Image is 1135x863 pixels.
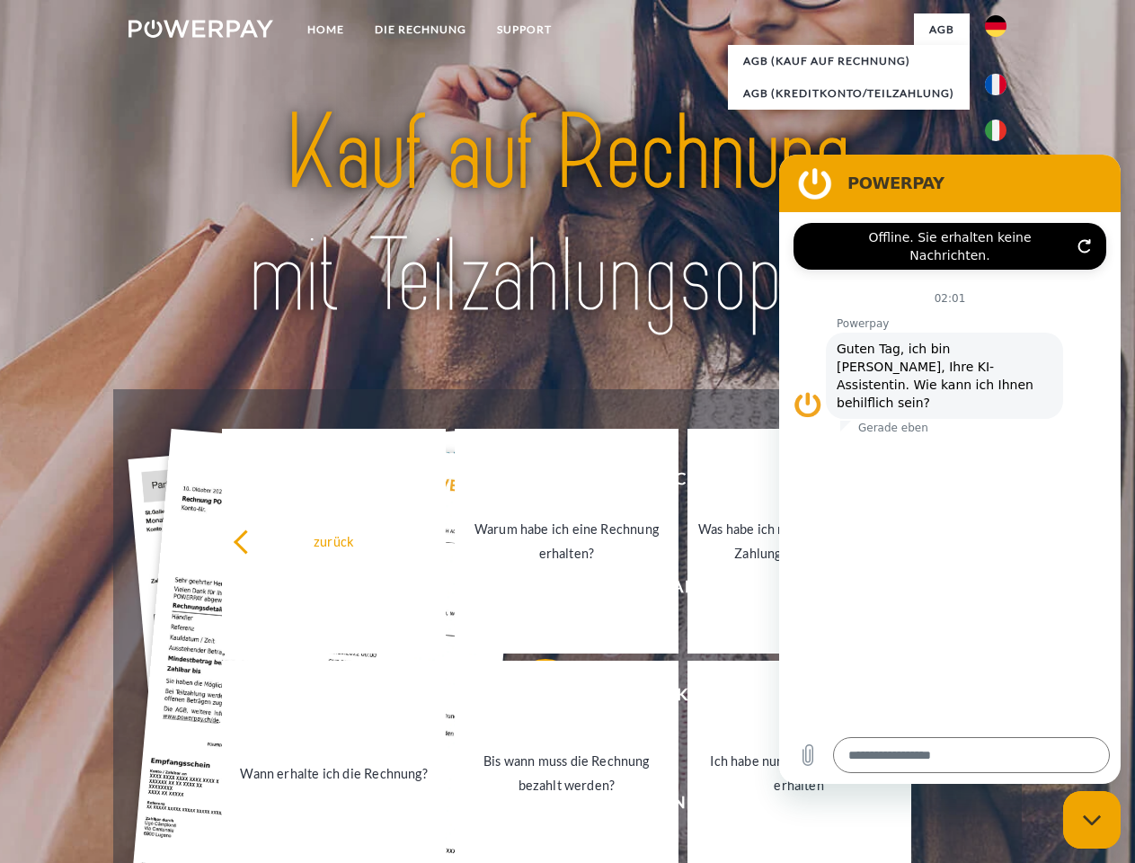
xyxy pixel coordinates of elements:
[466,517,668,565] div: Warum habe ich eine Rechnung erhalten?
[698,517,900,565] div: Was habe ich noch offen, ist meine Zahlung eingegangen?
[233,761,435,785] div: Wann erhalte ich die Rechnung?
[985,120,1006,141] img: it
[779,155,1121,784] iframe: Messaging-Fenster
[914,13,970,46] a: agb
[985,74,1006,95] img: fr
[292,13,359,46] a: Home
[233,529,435,553] div: zurück
[172,86,963,344] img: title-powerpay_de.svg
[728,45,970,77] a: AGB (Kauf auf Rechnung)
[359,13,482,46] a: DIE RECHNUNG
[698,749,900,797] div: Ich habe nur eine Teillieferung erhalten
[466,749,668,797] div: Bis wann muss die Rechnung bezahlt werden?
[129,20,273,38] img: logo-powerpay-white.svg
[1063,791,1121,849] iframe: Schaltfläche zum Öffnen des Messaging-Fensters; Konversation läuft
[687,429,911,654] a: Was habe ich noch offen, ist meine Zahlung eingegangen?
[728,77,970,110] a: AGB (Kreditkonto/Teilzahlung)
[482,13,567,46] a: SUPPORT
[985,15,1006,37] img: de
